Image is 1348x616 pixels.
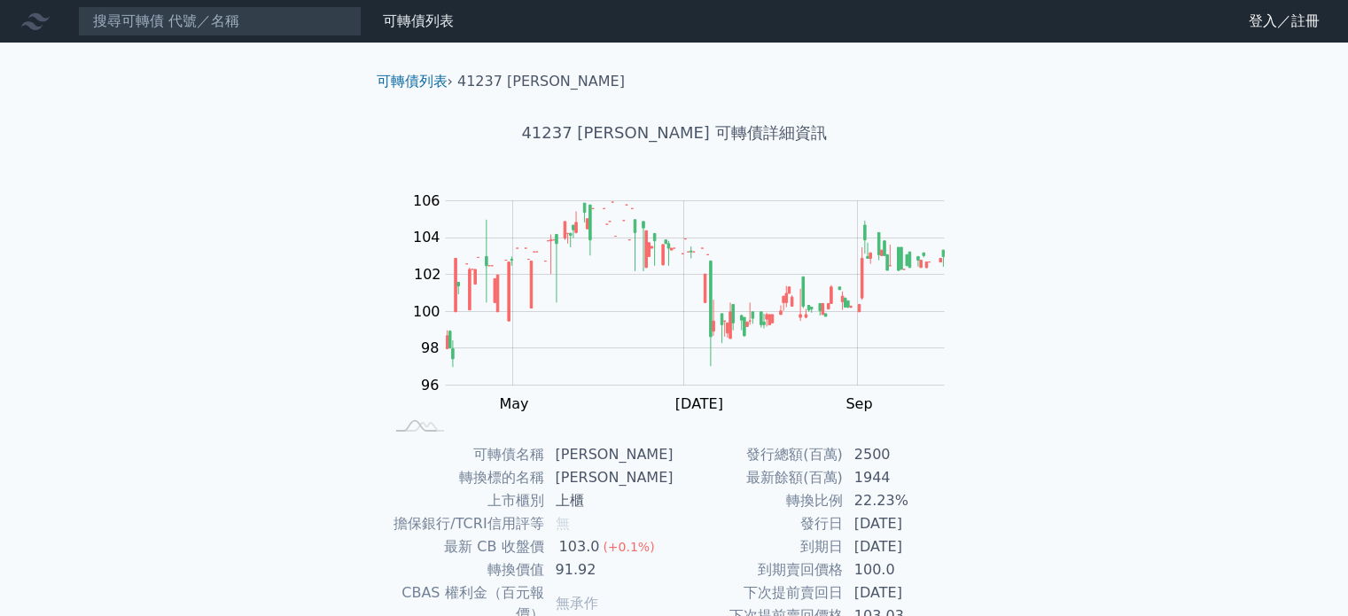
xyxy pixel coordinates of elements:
[603,540,654,554] span: (+0.1%)
[674,489,844,512] td: 轉換比例
[421,377,439,394] tspan: 96
[384,558,545,581] td: 轉換價值
[556,536,604,558] div: 103.0
[845,395,872,412] tspan: Sep
[413,229,440,246] tspan: 104
[674,512,844,535] td: 發行日
[545,489,674,512] td: 上櫃
[457,71,625,92] li: 41237 [PERSON_NAME]
[414,266,441,283] tspan: 102
[675,395,723,412] tspan: [DATE]
[377,73,448,90] a: 可轉債列表
[674,558,844,581] td: 到期賣回價格
[674,581,844,604] td: 下次提前賣回日
[844,581,965,604] td: [DATE]
[844,443,965,466] td: 2500
[674,535,844,558] td: 到期日
[362,121,986,145] h1: 41237 [PERSON_NAME] 可轉債詳細資訊
[844,489,965,512] td: 22.23%
[556,595,598,612] span: 無承作
[844,535,965,558] td: [DATE]
[499,395,528,412] tspan: May
[421,339,439,356] tspan: 98
[844,558,965,581] td: 100.0
[413,192,440,209] tspan: 106
[674,466,844,489] td: 最新餘額(百萬)
[383,12,454,29] a: 可轉債列表
[384,466,545,489] td: 轉換標的名稱
[674,443,844,466] td: 發行總額(百萬)
[844,466,965,489] td: 1944
[844,512,965,535] td: [DATE]
[78,6,362,36] input: 搜尋可轉債 代號／名稱
[384,535,545,558] td: 最新 CB 收盤價
[556,515,570,532] span: 無
[413,303,440,320] tspan: 100
[377,71,453,92] li: ›
[545,443,674,466] td: [PERSON_NAME]
[545,558,674,581] td: 91.92
[1235,7,1334,35] a: 登入／註冊
[384,512,545,535] td: 擔保銀行/TCRI信用評等
[384,489,545,512] td: 上市櫃別
[384,443,545,466] td: 可轉債名稱
[403,192,970,412] g: Chart
[545,466,674,489] td: [PERSON_NAME]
